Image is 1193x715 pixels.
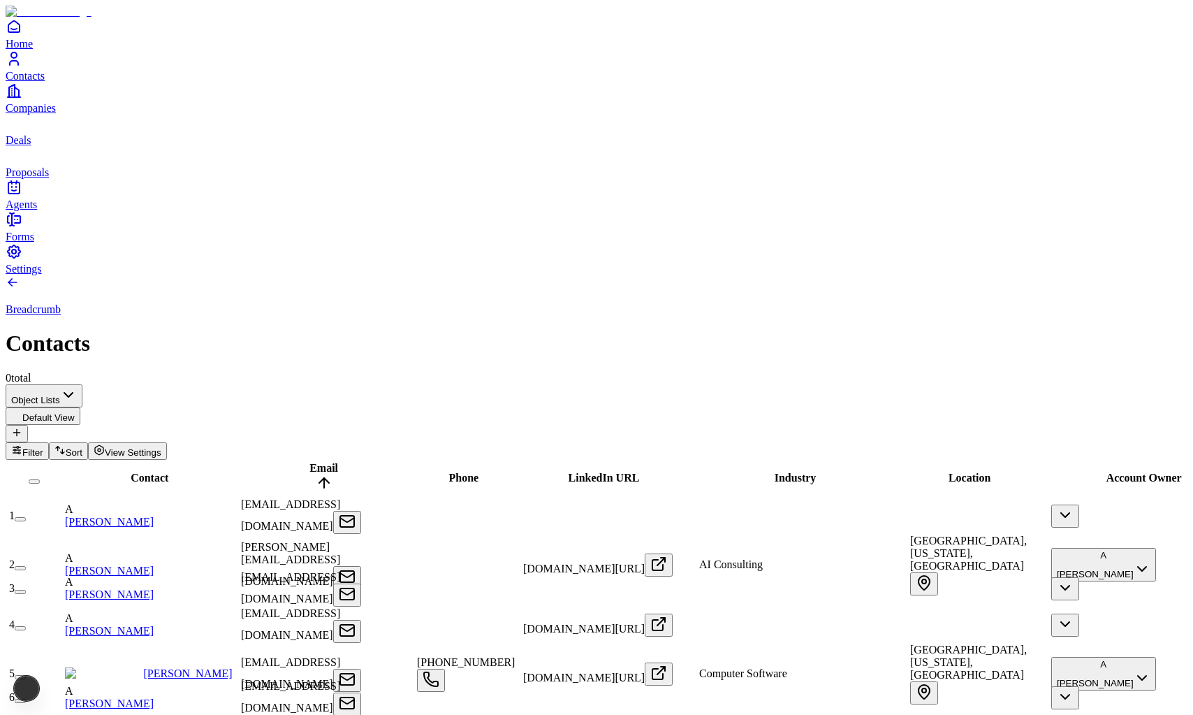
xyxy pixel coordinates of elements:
span: [DOMAIN_NAME][URL] [523,563,645,575]
button: Open [645,554,673,577]
span: Sort [66,447,82,458]
span: [PERSON_NAME][EMAIL_ADDRESS][DOMAIN_NAME] [241,541,340,587]
span: AI Consulting [699,558,763,570]
a: proposals [6,147,1187,178]
button: Open [417,669,445,692]
button: Open [333,511,361,534]
a: [PERSON_NAME] [65,698,154,709]
span: LinkedIn URL [569,472,640,484]
a: Home [6,18,1187,50]
span: Computer Software [699,667,787,679]
a: Forms [6,211,1187,243]
span: Forms [6,231,34,243]
span: View Settings [105,447,161,458]
a: Agents [6,179,1187,210]
span: [EMAIL_ADDRESS][DOMAIN_NAME] [241,656,340,690]
img: Item Brain Logo [6,6,92,18]
button: Filter [6,442,49,460]
span: Proposals [6,166,49,178]
button: Open [333,620,361,643]
a: [PERSON_NAME] [65,565,154,577]
div: A [65,552,238,565]
button: Open [645,663,673,686]
span: [DOMAIN_NAME][URL] [523,672,645,684]
span: [EMAIL_ADDRESS][DOMAIN_NAME] [241,571,340,605]
span: [EMAIL_ADDRESS][DOMAIN_NAME] [241,607,340,641]
span: Home [6,38,33,50]
img: Akshay Guthal [65,667,143,680]
div: A [65,503,238,516]
a: Breadcrumb [6,280,1187,316]
a: [PERSON_NAME] [65,516,154,528]
span: Industry [775,472,817,484]
button: Open [333,584,361,607]
span: [EMAIL_ADDRESS][DOMAIN_NAME] [241,498,340,532]
a: [PERSON_NAME] [65,625,154,637]
a: [PERSON_NAME] [65,588,154,600]
span: Companies [6,102,56,114]
span: Settings [6,263,42,275]
a: Settings [6,243,1187,275]
span: 2 [9,558,15,570]
span: 5 [9,667,15,679]
div: A [65,685,238,698]
span: [EMAIL_ADDRESS][DOMAIN_NAME] [241,680,340,714]
button: Open [645,614,673,637]
span: Contacts [6,70,45,82]
button: Open [333,566,361,589]
p: Breadcrumb [6,303,1187,316]
span: Account Owner [1106,472,1182,484]
button: Open [333,669,361,692]
span: 1 [9,510,15,521]
div: 0 total [6,372,1187,384]
span: Deals [6,134,31,146]
a: Contacts [6,50,1187,82]
h1: Contacts [6,331,1187,356]
span: Filter [22,447,43,458]
span: Contact [131,472,168,484]
a: [PERSON_NAME] [143,667,232,679]
button: Sort [49,442,88,460]
div: A [65,612,238,625]
span: 3 [9,582,15,594]
div: A [65,576,238,588]
span: [GEOGRAPHIC_DATA], [US_STATE], [GEOGRAPHIC_DATA] [910,644,1027,681]
span: Agents [6,198,37,210]
span: Email [309,462,338,474]
button: Default View [6,407,80,425]
span: [GEOGRAPHIC_DATA], [US_STATE], [GEOGRAPHIC_DATA] [910,535,1027,572]
span: [DOMAIN_NAME][URL] [523,623,645,635]
span: Location [949,472,990,484]
span: 4 [9,619,15,630]
span: [PHONE_NUMBER] [417,656,515,668]
span: 6 [9,691,15,703]
span: Phone [449,472,479,484]
a: deals [6,115,1187,146]
a: Companies [6,82,1187,114]
button: View Settings [88,442,167,460]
